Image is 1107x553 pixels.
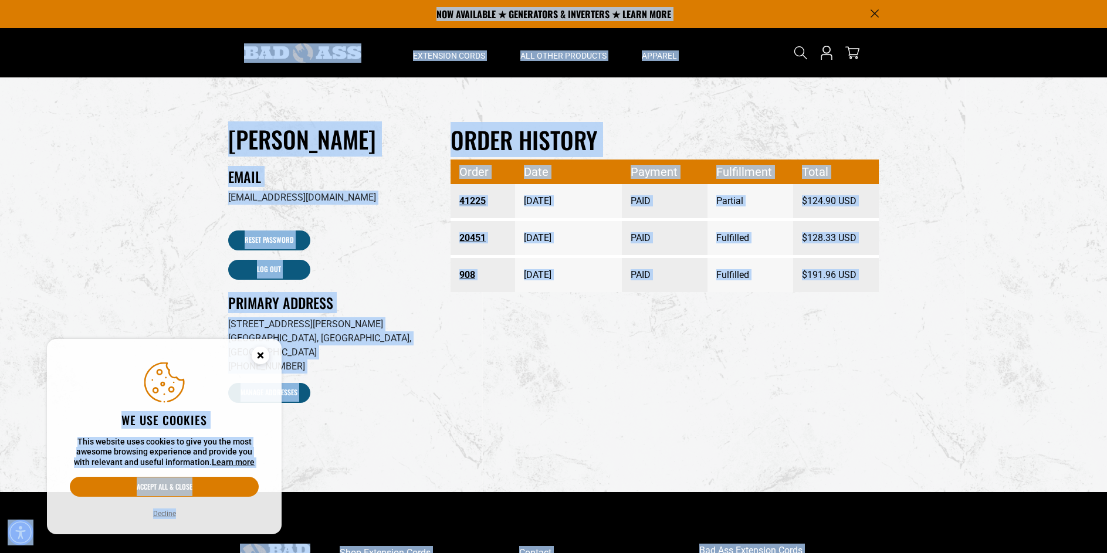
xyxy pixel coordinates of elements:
[228,124,434,154] h1: [PERSON_NAME]
[802,185,870,218] span: $124.90 USD
[631,222,699,255] span: PAID
[802,160,870,184] span: Total
[8,520,33,545] div: Accessibility Menu
[642,50,677,61] span: Apparel
[212,457,255,467] a: This website uses cookies to give you the most awesome browsing experience and provide you with r...
[228,230,310,250] a: Reset Password
[716,185,784,218] span: Partial
[70,477,259,497] button: Accept all & close
[524,160,614,184] span: Date
[459,228,506,249] a: Order number 20451
[228,294,434,312] h2: Primary Address
[228,168,434,186] h2: Email
[817,28,836,77] a: Open this option
[150,508,180,520] button: Decline
[524,232,551,243] time: [DATE]
[624,28,695,77] summary: Apparel
[228,260,310,280] a: Log out
[524,269,551,280] time: [DATE]
[459,191,506,212] a: Order number 41225
[244,43,361,63] img: Bad Ass Extension Cords
[228,359,434,374] p: [PHONE_NUMBER]
[843,46,862,60] a: cart
[395,28,503,77] summary: Extension Cords
[451,124,879,155] h2: Order history
[791,43,810,62] summary: Search
[228,317,434,331] p: [STREET_ADDRESS][PERSON_NAME]
[802,222,870,255] span: $128.33 USD
[413,50,485,61] span: Extension Cords
[802,259,870,291] span: $191.96 USD
[228,191,434,205] p: [EMAIL_ADDRESS][DOMAIN_NAME]
[524,195,551,206] time: [DATE]
[716,259,784,291] span: Fulfilled
[459,264,506,286] a: Order number 908
[631,160,699,184] span: Payment
[228,331,434,359] p: [GEOGRAPHIC_DATA], [GEOGRAPHIC_DATA], [GEOGRAPHIC_DATA]
[239,339,282,375] button: Close this option
[631,185,699,218] span: PAID
[503,28,624,77] summary: All Other Products
[459,160,506,184] span: Order
[716,160,784,184] span: Fulfillment
[70,437,259,468] p: This website uses cookies to give you the most awesome browsing experience and provide you with r...
[631,259,699,291] span: PAID
[70,412,259,428] h2: We use cookies
[520,50,607,61] span: All Other Products
[47,339,282,535] aside: Cookie Consent
[716,222,784,255] span: Fulfilled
